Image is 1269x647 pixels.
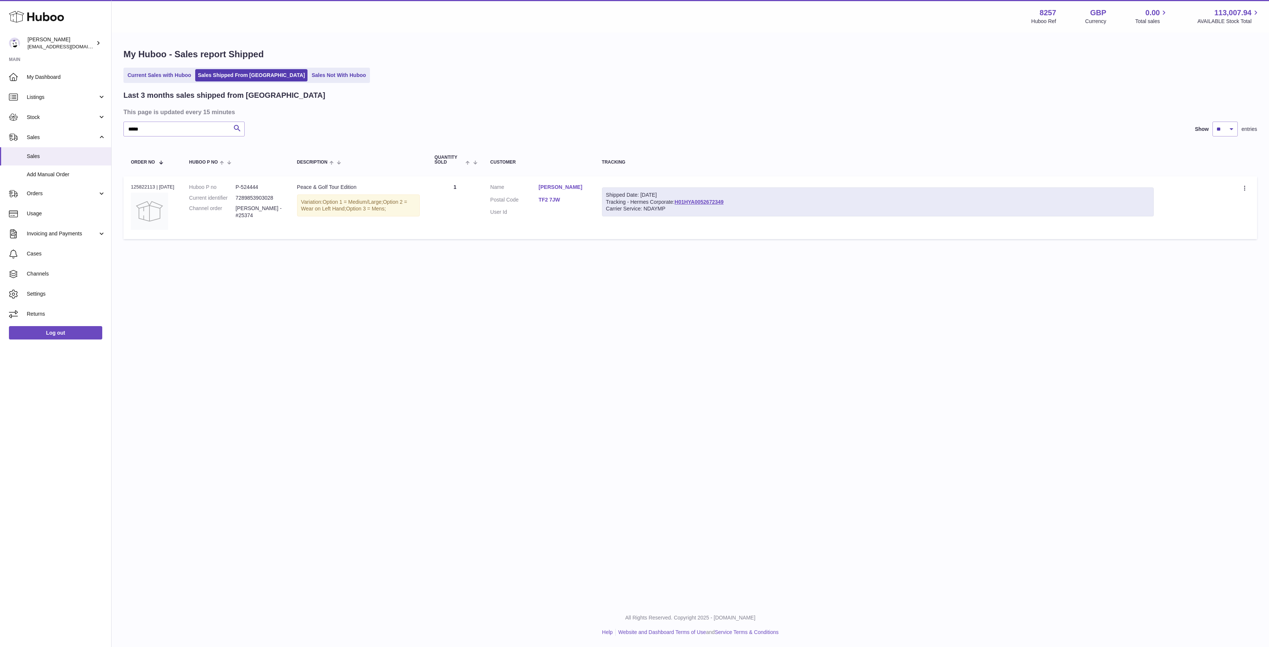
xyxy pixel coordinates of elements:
span: Usage [27,210,106,217]
span: Listings [27,94,98,101]
span: Settings [27,290,106,297]
span: Returns [27,310,106,318]
span: My Dashboard [27,74,106,81]
div: Variation: [297,194,420,217]
h1: My Huboo - Sales report Shipped [123,48,1257,60]
strong: 8257 [1040,8,1056,18]
a: [PERSON_NAME] [539,184,587,191]
div: [PERSON_NAME] [28,36,94,50]
strong: GBP [1090,8,1106,18]
span: AVAILABLE Stock Total [1197,18,1260,25]
span: Option 1 = Medium/Large; [323,199,383,205]
span: 113,007.94 [1214,8,1252,18]
div: Customer [490,160,587,165]
div: 125822113 | [DATE] [131,184,174,190]
a: Help [602,629,613,635]
a: Website and Dashboard Terms of Use [618,629,706,635]
a: 113,007.94 AVAILABLE Stock Total [1197,8,1260,25]
div: Tracking [602,160,1154,165]
span: Sales [27,134,98,141]
div: Tracking - Hermes Corporate: [602,187,1154,217]
a: H01HYA0052672349 [674,199,724,205]
dt: Channel order [189,205,236,219]
dt: Name [490,184,539,193]
a: Current Sales with Huboo [125,69,194,81]
span: Add Manual Order [27,171,106,178]
td: 1 [427,176,483,239]
dd: 7289853903028 [236,194,282,202]
span: Stock [27,114,98,121]
span: Channels [27,270,106,277]
img: don@skinsgolf.com [9,38,20,49]
a: Log out [9,326,102,339]
dd: P-524444 [236,184,282,191]
p: All Rights Reserved. Copyright 2025 - [DOMAIN_NAME] [117,614,1263,621]
dt: Current identifier [189,194,236,202]
span: Orders [27,190,98,197]
span: Invoicing and Payments [27,230,98,237]
dt: Postal Code [490,196,539,205]
h3: This page is updated every 15 minutes [123,108,1255,116]
div: Carrier Service: NDAYMP [606,205,1150,212]
dt: Huboo P no [189,184,236,191]
span: 0.00 [1146,8,1160,18]
dd: [PERSON_NAME] - #25374 [236,205,282,219]
a: 0.00 Total sales [1135,8,1168,25]
div: Shipped Date: [DATE] [606,191,1150,199]
div: Currency [1085,18,1107,25]
div: Peace & Golf Tour Edition [297,184,420,191]
a: Sales Not With Huboo [309,69,368,81]
span: Total sales [1135,18,1168,25]
a: TF2 7JW [539,196,587,203]
span: Description [297,160,328,165]
a: Sales Shipped From [GEOGRAPHIC_DATA] [195,69,307,81]
span: Huboo P no [189,160,218,165]
span: Order No [131,160,155,165]
span: Option 3 = Mens; [346,206,386,212]
dt: User Id [490,209,539,216]
li: and [616,629,779,636]
span: entries [1241,126,1257,133]
span: [EMAIL_ADDRESS][DOMAIN_NAME] [28,44,109,49]
span: Cases [27,250,106,257]
img: no-photo.jpg [131,193,168,230]
h2: Last 3 months sales shipped from [GEOGRAPHIC_DATA] [123,90,325,100]
span: Sales [27,153,106,160]
span: Quantity Sold [435,155,464,165]
div: Huboo Ref [1031,18,1056,25]
label: Show [1195,126,1209,133]
a: Service Terms & Conditions [715,629,779,635]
